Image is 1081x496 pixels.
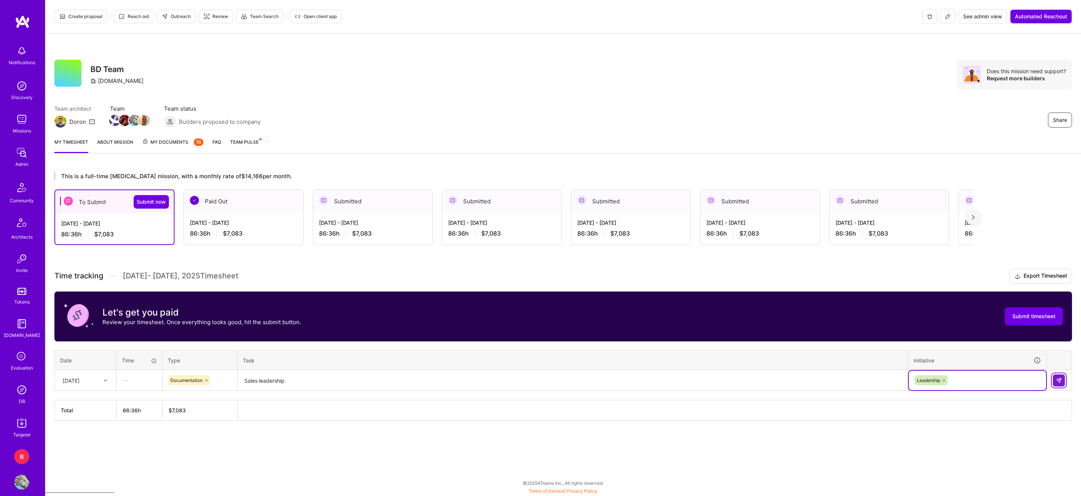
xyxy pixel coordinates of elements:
[14,449,29,464] div: B
[55,400,117,421] th: Total
[836,196,845,205] img: Submitted
[238,371,907,391] textarea: Sales leadership
[836,219,943,227] div: [DATE] - [DATE]
[1010,269,1072,284] button: Export Timesheet
[319,230,426,237] div: 86:36 h
[958,9,1007,24] button: See admin view
[142,138,203,153] a: My Documents16
[1053,116,1067,124] span: Share
[14,475,29,490] img: User Avatar
[190,196,199,205] img: Paid Out
[184,190,303,213] div: Paid Out
[739,230,759,237] span: $7,083
[836,230,943,237] div: 86:36 h
[59,13,102,20] span: Create proposal
[987,68,1066,75] div: Does this mission need support?
[104,379,107,382] i: icon Chevron
[15,15,30,29] img: logo
[11,93,33,101] div: Discovery
[54,271,103,281] span: Time tracking
[16,266,28,274] div: Invite
[14,251,29,266] img: Invite
[706,230,814,237] div: 86:36 h
[13,215,31,233] img: Architects
[120,114,129,127] a: Team Member Avatar
[163,350,238,370] th: Type
[54,105,95,113] span: Team architect
[1053,374,1066,386] div: null
[203,14,209,20] i: icon Targeter
[117,400,163,421] th: 86:36h
[63,376,80,384] div: [DATE]
[1056,377,1062,383] img: Submit
[1005,307,1063,325] button: Submit timesheet
[110,105,149,113] span: Team
[199,10,233,23] button: Review
[123,271,238,281] span: [DATE] - [DATE] , 2025 Timesheet
[917,377,940,383] span: Leadership
[706,196,715,205] img: Submitted
[90,77,143,85] div: [DOMAIN_NAME]
[89,119,95,125] i: icon Mail
[1010,9,1072,24] button: Automated Reachout
[117,370,162,390] div: —
[1048,113,1072,128] button: Share
[869,230,888,237] span: $7,083
[110,114,120,127] a: Team Member Avatar
[10,197,34,204] div: Community
[4,331,40,339] div: [DOMAIN_NAME]
[55,350,117,370] th: Date
[610,230,630,237] span: $7,083
[162,13,191,20] span: Outreach
[14,44,29,59] img: bell
[163,400,238,421] th: $7,083
[102,318,301,326] p: Review your timesheet. Once everything looks good, hit the submit button.
[203,13,228,20] span: Review
[15,160,29,168] div: Admin
[45,473,1081,492] div: © 2025 ATeams Inc., All rights reserved.
[959,190,1078,213] div: Submitted
[706,219,814,227] div: [DATE] - [DATE]
[241,13,279,20] span: Team Search
[14,112,29,127] img: teamwork
[109,115,120,126] img: Team Member Avatar
[700,190,820,213] div: Submitted
[230,138,261,153] a: Team Pulse
[179,118,260,126] span: Builders proposed to company
[194,138,203,146] div: 16
[295,13,337,20] span: Open client app
[11,233,33,241] div: Architects
[442,190,562,213] div: Submitted
[230,139,259,145] span: Team Pulse
[965,230,1072,237] div: 86:36 h
[13,431,31,439] div: Targeter
[9,59,35,66] div: Notifications
[17,288,26,295] img: tokens
[448,196,457,205] img: Submitted
[352,230,372,237] span: $7,083
[190,219,297,227] div: [DATE] - [DATE]
[170,377,203,383] span: Documentation
[54,171,973,180] div: This is a full-time [MEDICAL_DATA] mission, with a monthly rate of $14,166 per month.
[212,138,221,153] a: FAQ
[63,301,93,331] img: coin
[139,115,150,126] img: Team Member Avatar
[1015,13,1067,20] span: Automated Reachout
[14,298,30,306] div: Tokens
[102,307,301,318] h3: Let's get you paid
[577,230,685,237] div: 86:36 h
[1015,272,1021,280] i: icon Download
[14,382,29,397] img: Admin Search
[223,230,242,237] span: $7,083
[114,10,154,23] button: Reach out
[290,10,342,23] button: Open client app
[448,230,556,237] div: 86:36 h
[577,196,586,205] img: Submitted
[190,230,297,237] div: 86:36 h
[963,13,1002,20] span: See admin view
[54,10,107,23] button: Create proposal
[55,190,174,213] div: To Submit
[481,230,501,237] span: $7,083
[19,397,25,405] div: DB
[567,488,597,494] a: Privacy Policy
